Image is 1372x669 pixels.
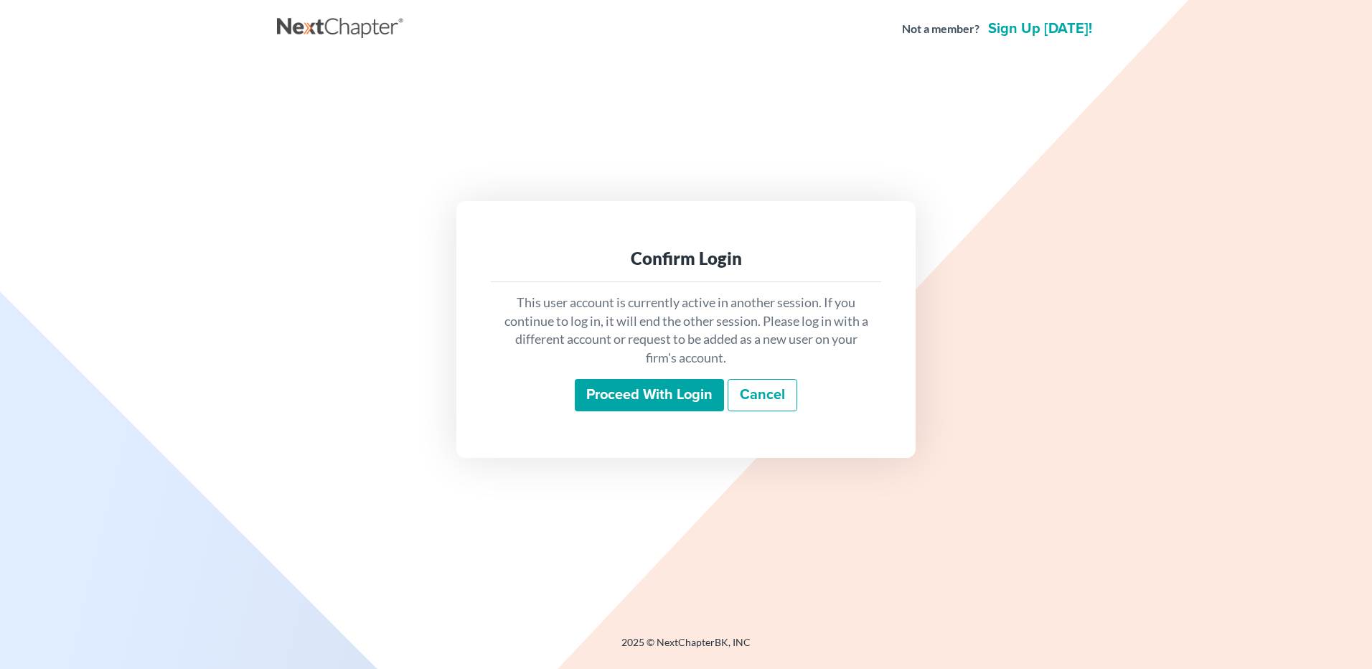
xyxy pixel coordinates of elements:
[575,379,724,412] input: Proceed with login
[502,294,870,368] p: This user account is currently active in another session. If you continue to log in, it will end ...
[985,22,1095,36] a: Sign up [DATE]!
[902,21,979,37] strong: Not a member?
[728,379,797,412] a: Cancel
[277,635,1095,661] div: 2025 © NextChapterBK, INC
[502,247,870,270] div: Confirm Login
